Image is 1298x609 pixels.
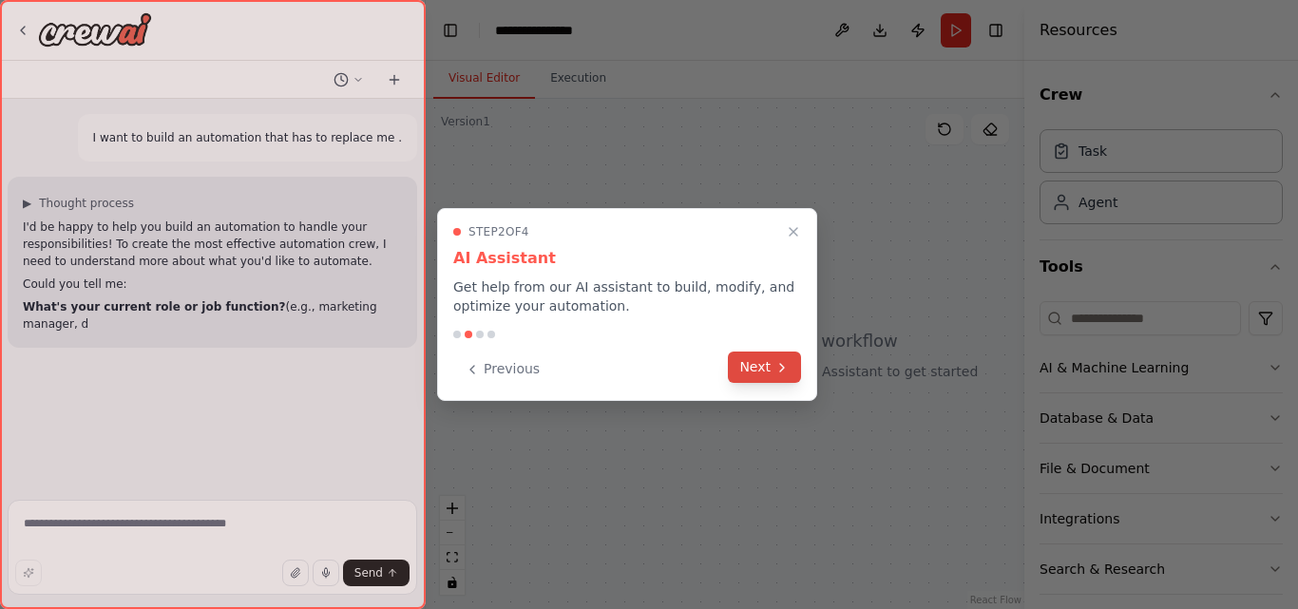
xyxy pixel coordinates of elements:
button: Next [728,352,801,383]
button: Hide left sidebar [437,17,464,44]
button: Close walkthrough [782,220,805,243]
button: Previous [453,353,551,385]
p: Get help from our AI assistant to build, modify, and optimize your automation. [453,277,801,315]
span: Step 2 of 4 [468,224,529,239]
h3: AI Assistant [453,247,801,270]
